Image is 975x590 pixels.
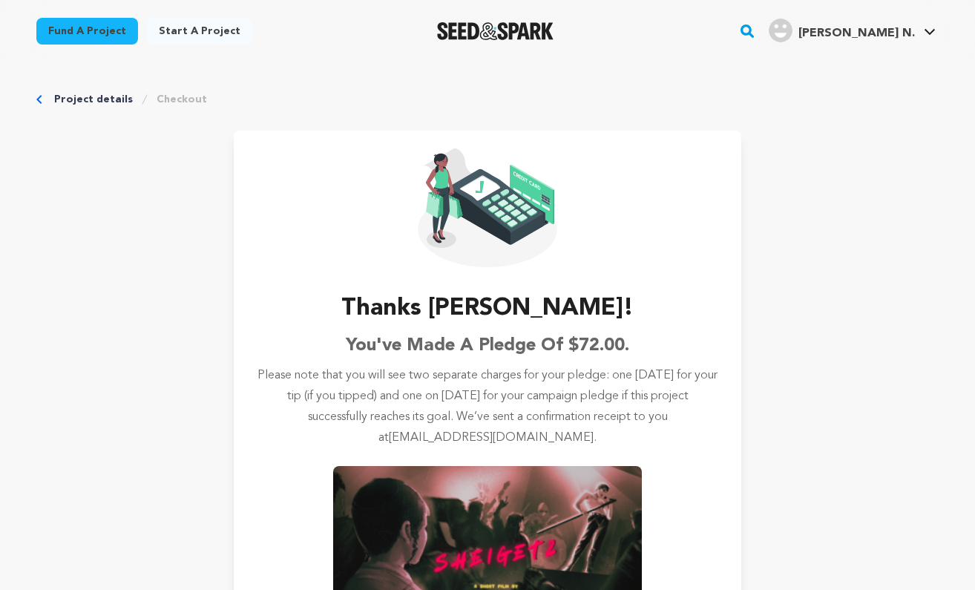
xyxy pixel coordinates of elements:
a: Seed&Spark Homepage [437,22,554,40]
div: Burstein N.'s Profile [769,19,915,42]
a: Project details [54,92,133,107]
img: Seed&Spark Confirmation Icon [418,148,557,267]
a: Fund a project [36,18,138,45]
a: Checkout [157,92,207,107]
span: Burstein N.'s Profile [766,16,939,47]
a: Burstein N.'s Profile [766,16,939,42]
img: Seed&Spark Logo Dark Mode [437,22,554,40]
h3: Thanks [PERSON_NAME]! [341,291,634,327]
p: Please note that you will see two separate charges for your pledge: one [DATE] for your tip (if y... [257,365,718,448]
div: Breadcrumb [36,92,939,107]
a: Start a project [147,18,252,45]
span: [PERSON_NAME] N. [798,27,915,39]
h6: You've made a pledge of $72.00. [346,332,629,359]
img: user.png [769,19,792,42]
